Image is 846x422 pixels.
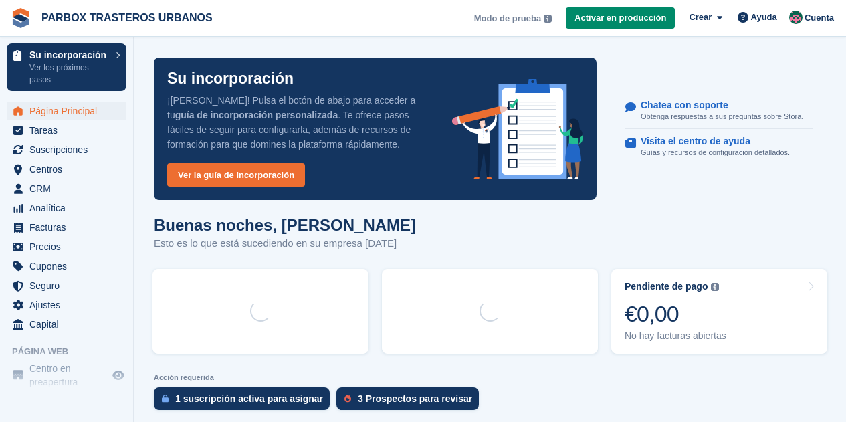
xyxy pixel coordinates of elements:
[154,216,416,234] h1: Buenas noches, [PERSON_NAME]
[7,160,126,179] a: menu
[29,179,110,198] span: CRM
[474,12,541,25] span: Modo de prueba
[29,102,110,120] span: Página Principal
[167,71,294,86] p: Su incorporación
[625,129,813,165] a: Visita el centro de ayuda Guías y recursos de configuración detallados.
[29,199,110,217] span: Analítica
[574,11,666,25] span: Activar en producción
[7,296,126,314] a: menu
[751,11,777,24] span: Ayuda
[544,15,552,23] img: icon-info-grey-7440780725fd019a000dd9b08b2336e03edf1995a4989e88bcd33f0948082b44.svg
[29,276,110,295] span: Seguro
[7,237,126,256] a: menu
[154,373,826,382] p: Acción requerida
[29,62,109,86] p: Ver los próximos pasos
[29,237,110,256] span: Precios
[29,160,110,179] span: Centros
[641,111,803,122] p: Obtenga respuestas a sus preguntas sobre Stora.
[641,147,790,159] p: Guías y recursos de configuración detallados.
[336,387,486,417] a: 3 Prospectos para revisar
[29,121,110,140] span: Tareas
[805,11,834,25] span: Cuenta
[29,257,110,276] span: Cupones
[7,140,126,159] a: menu
[167,93,431,152] p: ¡[PERSON_NAME]! Pulsa el botón de abajo para acceder a tu . Te ofrece pasos fáciles de seguir par...
[11,8,31,28] img: stora-icon-8386f47178a22dfd0bd8f6a31ec36ba5ce8667c1dd55bd0f319d3a0aa187defe.svg
[36,7,218,29] a: PARBOX TRASTEROS URBANOS
[12,345,133,358] span: Página web
[29,362,110,389] span: Centro en preapertura
[7,362,126,389] a: menú
[7,276,126,295] a: menu
[7,43,126,91] a: Su incorporación Ver los próximos pasos
[711,283,719,291] img: icon-info-grey-7440780725fd019a000dd9b08b2336e03edf1995a4989e88bcd33f0948082b44.svg
[7,257,126,276] a: menu
[29,50,109,60] p: Su incorporación
[7,315,126,334] a: menu
[566,7,675,29] a: Activar en producción
[7,199,126,217] a: menu
[625,300,726,328] div: €0,00
[641,136,779,147] p: Visita el centro de ayuda
[7,121,126,140] a: menu
[452,79,583,179] img: onboarding-info-6c161a55d2c0e0a8cae90662b2fe09162a5109e8cc188191df67fb4f79e88e88.svg
[625,93,813,130] a: Chatea con soporte Obtenga respuestas a sus preguntas sobre Stora.
[689,11,712,24] span: Crear
[7,218,126,237] a: menu
[7,179,126,198] a: menu
[29,315,110,334] span: Capital
[29,218,110,237] span: Facturas
[110,367,126,383] a: Vista previa de la tienda
[154,236,416,251] p: Esto es lo que está sucediendo en su empresa [DATE]
[162,394,169,403] img: active_subscription_to_allocate_icon-d502201f5373d7db506a760aba3b589e785aa758c864c3986d89f69b8ff3...
[625,330,726,342] div: No hay facturas abiertas
[29,296,110,314] span: Ajustes
[175,393,323,404] div: 1 suscripción activa para asignar
[154,387,336,417] a: 1 suscripción activa para asignar
[625,281,708,292] div: Pendiente de pago
[641,100,792,111] p: Chatea con soporte
[611,269,827,354] a: Pendiente de pago €0,00 No hay facturas abiertas
[7,102,126,120] a: menu
[167,163,305,187] a: Ver la guía de incorporación
[344,395,351,403] img: prospect-51fa495bee0391a8d652442698ab0144808aea92771e9ea1ae160a38d050c398.svg
[29,140,110,159] span: Suscripciones
[789,11,803,24] img: Jose Manuel
[358,393,472,404] div: 3 Prospectos para revisar
[175,110,338,120] strong: guía de incorporación personalizada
